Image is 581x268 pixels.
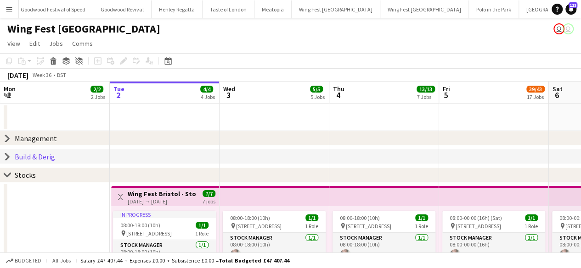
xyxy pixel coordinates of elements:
[51,257,73,264] span: All jobs
[4,85,16,93] span: Mon
[113,85,124,93] span: Tue
[443,85,450,93] span: Fri
[565,4,576,15] a: 123
[442,211,545,264] app-job-card: 08:00-00:00 (16h) (Sat)1/1 [STREET_ADDRESS]1 RoleStock Manager1/108:00-00:00 (16h)[PERSON_NAME]
[333,85,344,93] span: Thu
[15,134,57,143] div: Management
[26,38,44,49] a: Edit
[527,93,544,100] div: 17 Jobs
[569,2,577,8] span: 123
[57,71,66,78] div: BST
[15,152,55,161] div: Build & Derig
[15,257,41,264] span: Budgeted
[29,39,40,48] span: Edit
[93,0,152,18] button: Goodwood Revival
[553,85,563,93] span: Sat
[415,223,428,230] span: 1 Role
[15,170,36,180] div: Stocks
[7,22,160,36] h1: Wing Fest [GEOGRAPHIC_DATA]
[72,39,93,48] span: Comms
[551,90,563,100] span: 6
[7,39,20,48] span: View
[203,197,215,205] div: 7 jobs
[305,214,318,221] span: 1/1
[469,0,519,18] button: Polo in the Park
[203,190,215,197] span: 7/7
[195,230,209,237] span: 1 Role
[333,233,435,264] app-card-role: Stock Manager1/108:00-18:00 (10h)[PERSON_NAME]
[13,0,93,18] button: Goodwood Festival of Speed
[380,0,469,18] button: Wing Fest [GEOGRAPHIC_DATA]
[230,214,270,221] span: 08:00-18:00 (10h)
[305,223,318,230] span: 1 Role
[333,211,435,264] app-job-card: 08:00-18:00 (10h)1/1 [STREET_ADDRESS]1 RoleStock Manager1/108:00-18:00 (10h)[PERSON_NAME]
[456,223,501,230] span: [STREET_ADDRESS]
[415,214,428,221] span: 1/1
[223,211,326,264] app-job-card: 08:00-18:00 (10h)1/1 [STREET_ADDRESS]1 RoleStock Manager1/108:00-18:00 (10h)[PERSON_NAME]
[49,39,63,48] span: Jobs
[128,198,196,205] div: [DATE] → [DATE]
[4,38,24,49] a: View
[68,38,96,49] a: Comms
[417,93,434,100] div: 7 Jobs
[30,71,53,78] span: Week 36
[7,71,28,80] div: [DATE]
[80,257,289,264] div: Salary £47 407.44 + Expenses £0.00 + Subsistence £0.00 =
[45,38,67,49] a: Jobs
[553,23,564,34] app-user-avatar: Gorilla Staffing
[90,86,103,93] span: 2/2
[222,90,235,100] span: 3
[525,223,538,230] span: 1 Role
[563,23,574,34] app-user-avatar: Gorilla Staffing
[112,90,124,100] span: 2
[417,86,435,93] span: 13/13
[254,0,292,18] button: Meatopia
[219,257,289,264] span: Total Budgeted £47 407.44
[442,233,545,264] app-card-role: Stock Manager1/108:00-00:00 (16h)[PERSON_NAME]
[201,93,215,100] div: 4 Jobs
[340,214,380,221] span: 08:00-18:00 (10h)
[113,211,216,218] div: In progress
[126,230,172,237] span: [STREET_ADDRESS]
[525,214,538,221] span: 1/1
[203,0,254,18] button: Taste of London
[120,222,160,229] span: 08:00-18:00 (10h)
[236,223,282,230] span: [STREET_ADDRESS]
[152,0,203,18] button: Henley Regatta
[526,86,545,93] span: 39/43
[346,223,391,230] span: [STREET_ADDRESS]
[128,190,196,198] h3: Wing Fest Bristol - Stock Team
[332,90,344,100] span: 4
[310,93,325,100] div: 5 Jobs
[196,222,209,229] span: 1/1
[223,233,326,264] app-card-role: Stock Manager1/108:00-18:00 (10h)[PERSON_NAME]
[2,90,16,100] span: 1
[441,90,450,100] span: 5
[310,86,323,93] span: 5/5
[292,0,380,18] button: Wing Fest [GEOGRAPHIC_DATA]
[91,93,105,100] div: 2 Jobs
[200,86,213,93] span: 4/4
[223,85,235,93] span: Wed
[5,256,43,266] button: Budgeted
[450,214,502,221] span: 08:00-00:00 (16h) (Sat)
